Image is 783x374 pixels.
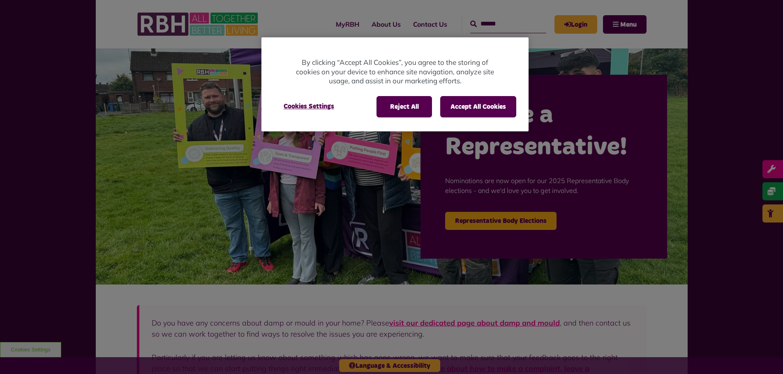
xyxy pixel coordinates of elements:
button: Reject All [376,96,432,117]
button: Accept All Cookies [440,96,516,117]
div: Privacy [261,37,529,131]
div: Cookie banner [261,37,529,131]
p: By clicking “Accept All Cookies”, you agree to the storing of cookies on your device to enhance s... [294,58,496,86]
button: Cookies Settings [274,96,344,117]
